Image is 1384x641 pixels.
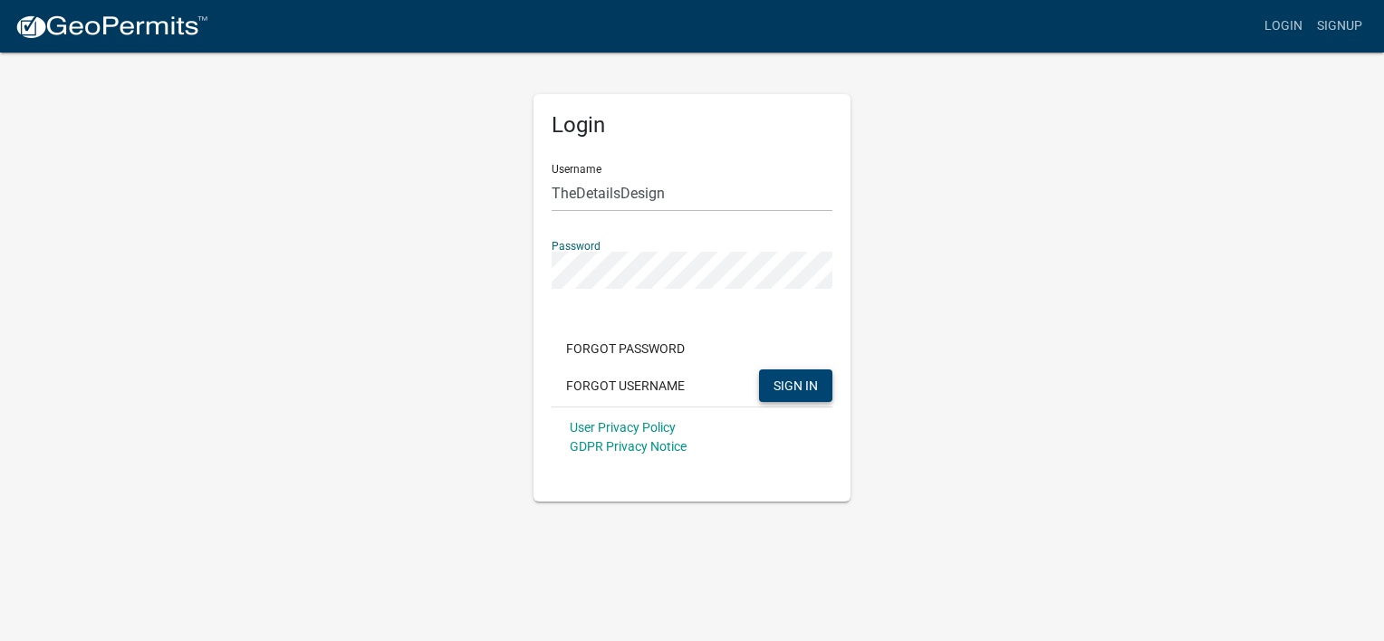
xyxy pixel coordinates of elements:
button: Forgot Password [552,332,699,365]
a: Login [1257,9,1310,43]
a: Signup [1310,9,1370,43]
a: GDPR Privacy Notice [570,439,687,454]
button: SIGN IN [759,369,832,402]
a: User Privacy Policy [570,420,676,435]
button: Forgot Username [552,369,699,402]
span: SIGN IN [774,378,818,392]
h5: Login [552,112,832,139]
